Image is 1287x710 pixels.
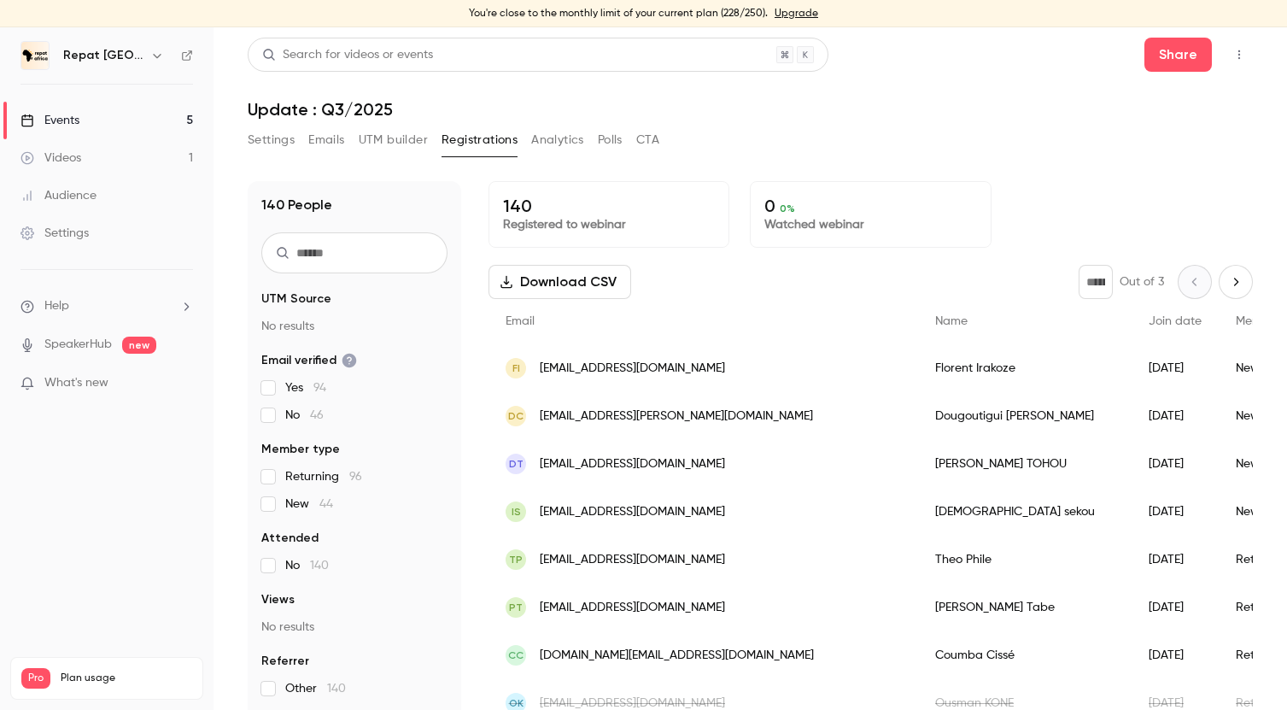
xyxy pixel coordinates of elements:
[540,408,813,425] span: [EMAIL_ADDRESS][PERSON_NAME][DOMAIN_NAME]
[1149,315,1202,327] span: Join date
[359,126,428,154] button: UTM builder
[261,530,319,547] span: Attended
[261,290,448,697] section: facet-groups
[313,382,326,394] span: 94
[636,126,659,154] button: CTA
[44,336,112,354] a: SpeakerHub
[1219,265,1253,299] button: Next page
[20,225,89,242] div: Settings
[775,7,818,21] a: Upgrade
[935,315,968,327] span: Name
[310,409,324,421] span: 46
[261,195,332,215] h1: 140 People
[20,150,81,167] div: Videos
[503,216,715,233] p: Registered to webinar
[262,46,433,64] div: Search for videos or events
[308,126,344,154] button: Emails
[918,631,1132,679] div: Coumba Cissé
[44,374,108,392] span: What's new
[508,648,524,663] span: CC
[540,599,725,617] span: [EMAIL_ADDRESS][DOMAIN_NAME]
[918,488,1132,536] div: [DEMOGRAPHIC_DATA] sekou
[918,584,1132,631] div: [PERSON_NAME] Tabe
[488,265,631,299] button: Download CSV
[509,600,523,615] span: PT
[1132,536,1219,584] div: [DATE]
[918,344,1132,392] div: Florent Irakoze
[918,440,1132,488] div: [PERSON_NAME] TOHOU
[1120,273,1164,290] p: Out of 3
[764,216,976,233] p: Watched webinar
[540,455,725,473] span: [EMAIL_ADDRESS][DOMAIN_NAME]
[261,441,340,458] span: Member type
[598,126,623,154] button: Polls
[512,361,520,376] span: FI
[173,376,193,391] iframe: Noticeable Trigger
[1132,631,1219,679] div: [DATE]
[20,297,193,315] li: help-dropdown-opener
[764,196,976,216] p: 0
[285,468,362,485] span: Returning
[261,290,331,308] span: UTM Source
[248,99,1253,120] h1: Update : Q3/2025
[61,672,192,685] span: Plan usage
[442,126,518,154] button: Registrations
[503,196,715,216] p: 140
[918,536,1132,584] div: Theo Phile
[1132,392,1219,440] div: [DATE]
[261,619,448,636] p: No results
[509,552,523,567] span: TP
[506,315,535,327] span: Email
[540,503,725,521] span: [EMAIL_ADDRESS][DOMAIN_NAME]
[261,352,357,369] span: Email verified
[63,47,143,64] h6: Repat [GEOGRAPHIC_DATA]
[20,112,79,129] div: Events
[21,668,50,689] span: Pro
[285,407,324,424] span: No
[509,456,524,472] span: DT
[122,337,156,354] span: new
[319,498,333,510] span: 44
[261,318,448,335] p: No results
[44,297,69,315] span: Help
[540,360,725,378] span: [EMAIL_ADDRESS][DOMAIN_NAME]
[1144,38,1212,72] button: Share
[248,126,295,154] button: Settings
[20,187,97,204] div: Audience
[261,591,295,608] span: Views
[531,126,584,154] button: Analytics
[285,496,333,513] span: New
[540,551,725,569] span: [EMAIL_ADDRESS][DOMAIN_NAME]
[1132,440,1219,488] div: [DATE]
[285,680,346,697] span: Other
[327,683,346,695] span: 140
[508,408,524,424] span: Dc
[780,202,795,214] span: 0 %
[310,560,329,572] span: 140
[512,504,521,519] span: Is
[540,647,814,665] span: [DOMAIN_NAME][EMAIL_ADDRESS][DOMAIN_NAME]
[918,392,1132,440] div: Dougoutigui [PERSON_NAME]
[285,379,326,396] span: Yes
[1132,344,1219,392] div: [DATE]
[261,653,309,670] span: Referrer
[1132,584,1219,631] div: [DATE]
[285,557,329,574] span: No
[21,42,49,69] img: Repat Africa
[1132,488,1219,536] div: [DATE]
[349,471,362,483] span: 96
